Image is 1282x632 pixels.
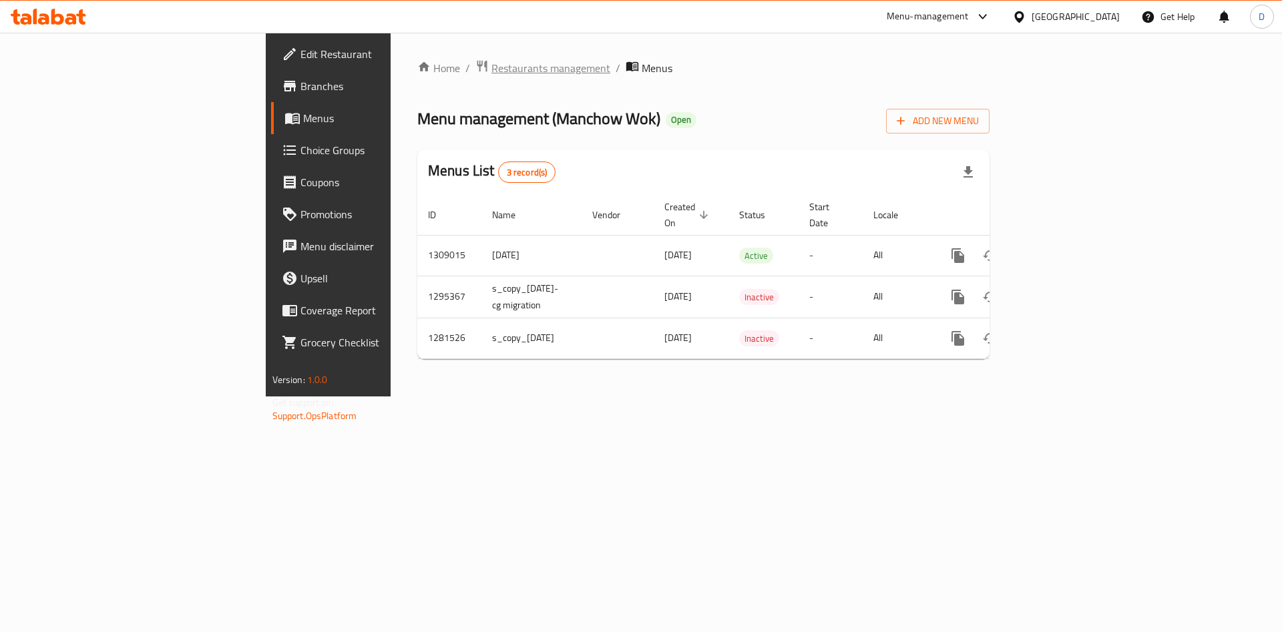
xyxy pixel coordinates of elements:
[739,207,783,223] span: Status
[799,318,863,358] td: -
[272,371,305,388] span: Version:
[897,113,979,129] span: Add New Menu
[863,318,931,358] td: All
[271,70,480,102] a: Branches
[873,207,915,223] span: Locale
[300,78,469,94] span: Branches
[271,38,480,70] a: Edit Restaurant
[272,394,334,411] span: Get support on:
[666,114,696,125] span: Open
[664,246,692,264] span: [DATE]
[271,134,480,166] a: Choice Groups
[271,326,480,358] a: Grocery Checklist
[799,276,863,318] td: -
[664,288,692,305] span: [DATE]
[475,59,610,77] a: Restaurants management
[272,407,357,424] a: Support.OpsPlatform
[498,162,556,183] div: Total records count
[300,142,469,158] span: Choice Groups
[664,199,712,231] span: Created On
[300,174,469,190] span: Coupons
[642,60,672,76] span: Menus
[300,270,469,286] span: Upsell
[1259,9,1265,24] span: D
[428,207,453,223] span: ID
[417,59,990,77] nav: breadcrumb
[666,112,696,128] div: Open
[417,195,1081,359] table: enhanced table
[887,9,969,25] div: Menu-management
[307,371,328,388] span: 1.0.0
[974,322,1006,354] button: Change Status
[481,276,582,318] td: s_copy_[DATE]-cg migration
[809,199,847,231] span: Start Date
[271,294,480,326] a: Coverage Report
[942,322,974,354] button: more
[417,103,660,133] span: Menu management ( Manchow Wok )
[499,166,556,179] span: 3 record(s)
[300,238,469,254] span: Menu disclaimer
[886,109,990,133] button: Add New Menu
[931,195,1081,236] th: Actions
[739,331,779,346] span: Inactive
[300,302,469,318] span: Coverage Report
[739,248,773,264] span: Active
[942,281,974,313] button: more
[271,230,480,262] a: Menu disclaimer
[863,276,931,318] td: All
[739,330,779,346] div: Inactive
[303,110,469,126] span: Menus
[739,289,779,305] div: Inactive
[271,198,480,230] a: Promotions
[300,46,469,62] span: Edit Restaurant
[271,102,480,134] a: Menus
[664,329,692,346] span: [DATE]
[271,262,480,294] a: Upsell
[952,156,984,188] div: Export file
[942,240,974,272] button: more
[492,207,533,223] span: Name
[863,235,931,276] td: All
[271,166,480,198] a: Coupons
[300,206,469,222] span: Promotions
[481,235,582,276] td: [DATE]
[481,318,582,358] td: s_copy_[DATE]
[974,281,1006,313] button: Change Status
[428,161,556,183] h2: Menus List
[300,334,469,350] span: Grocery Checklist
[799,235,863,276] td: -
[592,207,638,223] span: Vendor
[616,60,620,76] li: /
[1032,9,1120,24] div: [GEOGRAPHIC_DATA]
[491,60,610,76] span: Restaurants management
[739,290,779,305] span: Inactive
[974,240,1006,272] button: Change Status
